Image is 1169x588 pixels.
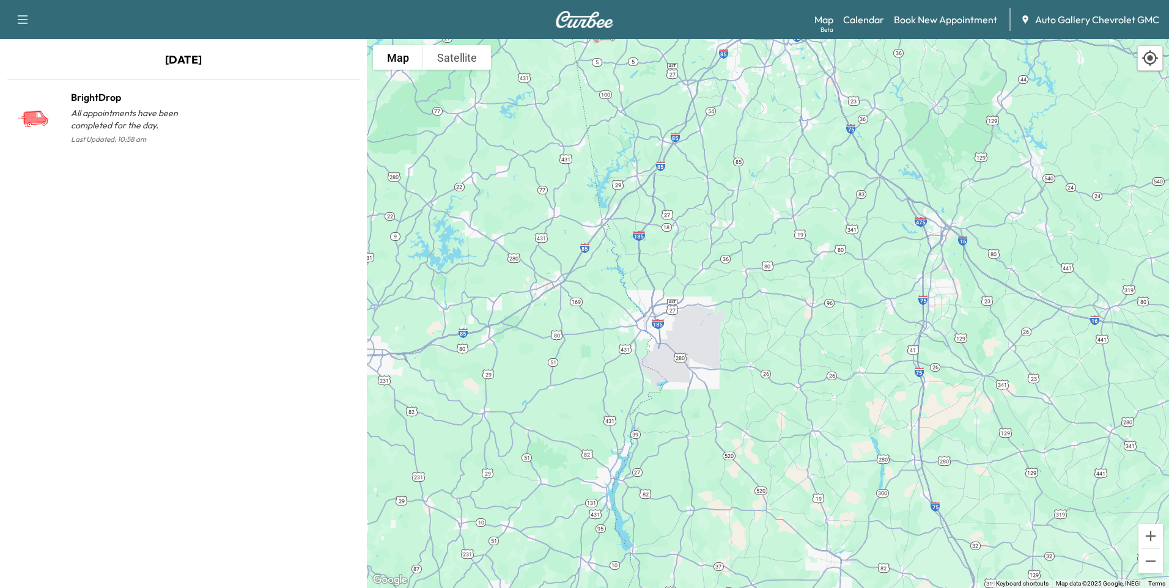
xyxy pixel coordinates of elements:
span: Map data ©2025 Google, INEGI [1056,580,1141,587]
h1: BrightDrop [71,90,183,105]
span: Auto Gallery Chevrolet GMC [1035,12,1159,27]
p: All appointments have been completed for the day. [71,107,183,131]
button: Zoom in [1138,524,1163,548]
p: Last Updated: 10:58 am [71,131,183,147]
a: MapBeta [814,12,833,27]
img: Google [370,572,410,588]
a: Terms (opens in new tab) [1148,580,1165,587]
div: Beta [821,25,833,34]
a: Calendar [843,12,884,27]
div: Recenter map [1137,45,1163,71]
button: Zoom out [1138,549,1163,573]
a: Book New Appointment [894,12,997,27]
img: Curbee Logo [555,11,614,28]
button: Show street map [373,45,423,70]
button: Keyboard shortcuts [996,579,1049,588]
a: Open this area in Google Maps (opens a new window) [370,572,410,588]
button: Show satellite imagery [423,45,491,70]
